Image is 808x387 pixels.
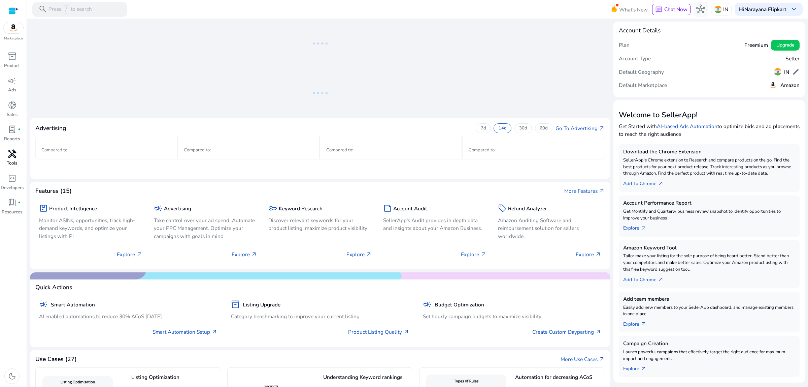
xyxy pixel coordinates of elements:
p: Explore [232,250,257,258]
p: Compared to : [326,147,456,154]
h5: Product Intelligence [49,206,97,212]
span: arrow_outward [641,321,647,327]
img: in.svg [714,6,722,13]
span: lab_profile [8,125,16,134]
span: inventory_2 [8,52,16,61]
span: arrow_outward [366,251,372,258]
span: campaign [423,300,432,309]
img: in.svg [774,68,781,76]
span: What's New [619,4,648,16]
span: arrow_outward [403,329,409,335]
h5: Listing Upgrade [243,302,280,308]
a: AI-based Ads Automation [657,123,717,130]
b: Narayana Flipkart [744,6,786,13]
a: Explorearrow_outward [623,362,652,373]
p: Developers [1,185,24,191]
p: Category benchmarking to improve your current listing [231,312,409,320]
span: arrow_outward [641,366,647,372]
h5: Amazon [780,82,800,88]
p: Tools [7,160,17,167]
h5: Understanding Keyword rankings [323,374,409,386]
span: dark_mode [8,372,16,381]
span: arrow_outward [595,329,601,335]
span: search [38,5,47,13]
p: Press to search [48,5,92,13]
p: Easily add new members to your SellerApp dashboard, and manage existing members in one place [623,304,795,318]
span: - [211,147,213,153]
button: chatChat Now [652,4,690,15]
p: IN [723,3,728,15]
span: summarize [383,204,392,213]
h3: Welcome to SellerApp! [619,111,800,119]
span: arrow_outward [641,226,647,232]
p: Set hourly campaign budgets to maximize visibility [423,312,601,320]
p: Explore [576,250,601,258]
img: amazon.svg [769,81,777,89]
a: Explorearrow_outward [623,318,652,328]
a: More Featuresarrow_outward [564,187,605,195]
span: arrow_outward [595,251,601,258]
p: Sales [7,112,18,118]
h5: Smart Automation [51,302,95,308]
span: Upgrade [776,41,794,49]
a: More Use Casesarrow_outward [561,355,605,363]
h5: Campaign Creation [623,340,795,347]
p: SellerApp's Chrome extension to Research and compare products on the go. Find the best products f... [623,157,795,177]
h5: Freemium [744,42,768,48]
p: Product [4,63,20,69]
p: Hi [739,7,786,12]
span: book_4 [8,198,16,207]
h5: Automation for decreasing ACoS [515,374,601,386]
h5: Seller [785,56,800,62]
span: hub [696,5,705,13]
h5: Account Audit [393,206,427,212]
span: arrow_outward [211,329,217,335]
span: key [268,204,277,213]
p: Get Started with to optimize bids and ad placements to reach the right audience [619,122,800,138]
span: handyman [8,150,16,158]
span: keyboard_arrow_down [789,5,798,13]
span: arrow_outward [658,277,664,283]
button: Upgrade [771,40,800,51]
p: SellerApp's Audit provides in depth data and insights about your Amazon Business. [383,216,487,232]
img: amazon.svg [3,22,24,33]
h4: Use Cases (27) [35,356,77,363]
span: arrow_outward [137,251,143,258]
button: hub [694,2,708,17]
a: Go To Advertisingarrow_outward [555,124,605,132]
p: Compared to : [184,147,313,154]
p: Resources [2,209,22,216]
h5: Keyword Research [279,206,323,212]
p: 60d [540,125,548,131]
p: Launch powerful campaigns that effectively target the right audience for maximum impact and engag... [623,349,795,362]
a: Smart Automation Setup [153,328,217,336]
p: 7d [481,125,486,131]
a: Add To Chrome [623,273,670,284]
h5: IN [784,69,789,75]
span: arrow_outward [599,356,605,362]
p: Explore [117,250,142,258]
p: Marketplace [4,36,23,41]
p: Ads [8,87,16,94]
h5: Advertising [164,206,191,212]
p: Explore [461,250,486,258]
h4: Quick Actions [35,284,72,291]
span: package [39,204,48,213]
p: Reports [4,136,20,143]
span: arrow_outward [599,188,605,194]
p: Explore [346,250,372,258]
a: Create Custom Dayparting [532,328,601,336]
p: Take control over your ad spend, Automate your PPC Management, Optimize your campaigns with goals... [154,216,258,240]
p: Amazon Auditing Software and reimbursement solution for sellers worldwide. [498,216,602,240]
h5: Default Marketplace [619,82,667,88]
h5: Refund Analyzer [508,206,547,212]
h5: Budget Optimization [435,302,484,308]
span: fiber_manual_record [18,201,21,204]
p: 30d [519,125,527,131]
h5: Download the Chrome Extension [623,149,795,155]
a: Explorearrow_outward [623,222,652,232]
p: Monitor ASINs, opportunities, track high-demand keywords, and optimize your listings with PI [39,216,143,240]
span: sell [498,204,507,213]
h5: Plan [619,42,630,48]
span: code_blocks [8,174,16,183]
